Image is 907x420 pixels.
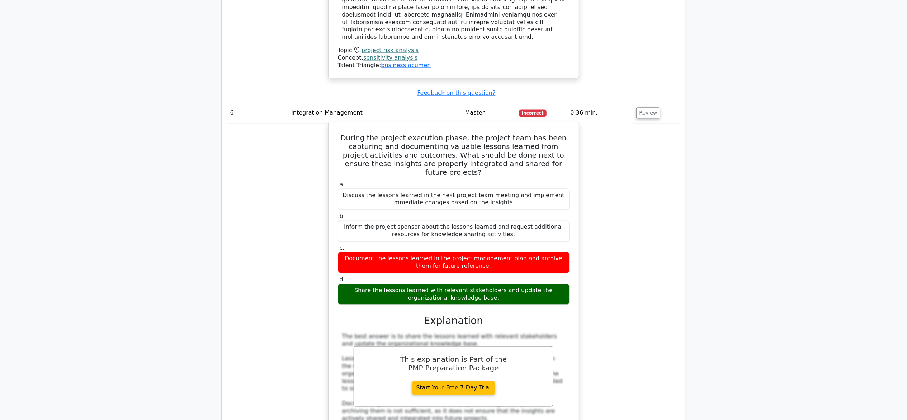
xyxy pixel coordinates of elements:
td: 0:36 min. [567,103,633,123]
div: Share the lessons learned with relevant stakeholders and update the organizational knowledge base. [338,284,570,305]
a: project risk analysis [362,47,419,53]
a: business acumen [381,62,431,69]
span: d. [340,276,345,283]
h5: During the project execution phase, the project team has been capturing and documenting valuable ... [337,134,570,177]
td: 6 [227,103,289,123]
a: Feedback on this question? [417,89,495,96]
button: Review [636,107,661,118]
div: Talent Triangle: [338,47,570,69]
span: Incorrect [519,109,547,117]
a: Start Your Free 7-Day Trial [412,381,496,395]
td: Integration Management [288,103,462,123]
a: sensitivity analysis [363,54,417,61]
span: a. [340,181,345,188]
div: Concept: [338,54,570,62]
div: Document the lessons learned in the project management plan and archive them for future reference. [338,252,570,273]
div: Topic: [338,47,570,54]
span: b. [340,213,345,219]
h3: Explanation [342,315,565,327]
td: Master [462,103,516,123]
div: Inform the project sponsor about the lessons learned and request additional resources for knowled... [338,220,570,242]
div: Discuss the lessons learned in the next project team meeting and implement immediate changes base... [338,188,570,210]
span: c. [340,244,345,251]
